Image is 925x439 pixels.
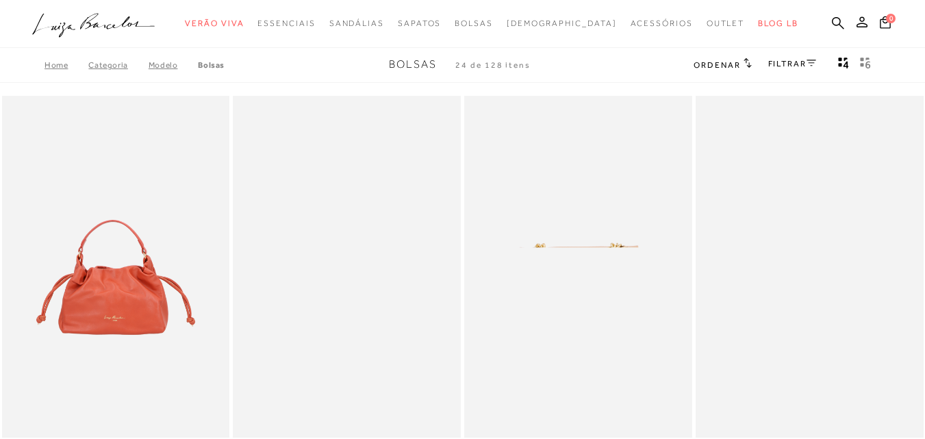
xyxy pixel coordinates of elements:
[856,56,875,74] button: gridText6Desc
[398,11,441,36] a: categoryNavScreenReaderText
[329,11,384,36] a: categoryNavScreenReaderText
[88,60,148,70] a: Categoria
[149,60,199,70] a: Modelo
[707,18,745,28] span: Outlet
[631,18,693,28] span: Acessórios
[234,98,459,436] img: BOLSA PEQUENA EM VERNIZ PRETO COM CORRENTE E PINGENTE DE FRANJA DOURADA
[185,11,244,36] a: categoryNavScreenReaderText
[768,59,816,68] a: FILTRAR
[455,18,493,28] span: Bolsas
[758,18,798,28] span: BLOG LB
[455,60,531,70] span: 24 de 128 itens
[466,98,691,436] a: BOLSA PEQUENA EM VERNIZ AREIA COM CORRENTE E PINGENTE DE FRANJA DOURADA BOLSA PEQUENA EM VERNIZ A...
[834,56,853,74] button: Mostrar 4 produtos por linha
[694,60,740,70] span: Ordenar
[398,18,441,28] span: Sapatos
[758,11,798,36] a: BLOG LB
[257,11,315,36] a: categoryNavScreenReaderText
[389,58,437,71] span: Bolsas
[886,14,896,23] span: 0
[45,60,88,70] a: Home
[329,18,384,28] span: Sandálias
[697,98,922,436] img: BOLSA MÉDIA EM COURO PRETO COM TRAMA E FECHO METÁLICO CALIANDRA
[631,11,693,36] a: categoryNavScreenReaderText
[198,60,225,70] a: Bolsas
[876,15,895,34] button: 0
[257,18,315,28] span: Essenciais
[185,18,244,28] span: Verão Viva
[234,98,459,436] a: BOLSA PEQUENA EM VERNIZ PRETO COM CORRENTE E PINGENTE DE FRANJA DOURADA BOLSA PEQUENA EM VERNIZ P...
[3,98,229,436] img: BOLSA EM COURO CAIENA COM ALÇA EFEITO NÓ
[507,18,617,28] span: [DEMOGRAPHIC_DATA]
[707,11,745,36] a: categoryNavScreenReaderText
[697,98,922,436] a: BOLSA MÉDIA EM COURO PRETO COM TRAMA E FECHO METÁLICO CALIANDRA BOLSA MÉDIA EM COURO PRETO COM TR...
[455,11,493,36] a: categoryNavScreenReaderText
[3,98,229,436] a: BOLSA EM COURO CAIENA COM ALÇA EFEITO NÓ BOLSA EM COURO CAIENA COM ALÇA EFEITO NÓ
[466,98,691,436] img: BOLSA PEQUENA EM VERNIZ AREIA COM CORRENTE E PINGENTE DE FRANJA DOURADA
[507,11,617,36] a: noSubCategoriesText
